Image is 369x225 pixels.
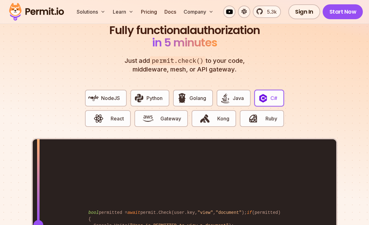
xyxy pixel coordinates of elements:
[6,1,67,22] img: Permit logo
[248,113,258,124] img: Ruby
[247,210,252,215] span: if
[146,94,163,102] span: Python
[118,56,251,74] p: Just add to your code, middleware, mesh, or API gateway.
[220,93,231,103] img: Java
[217,115,229,122] span: Kong
[101,94,120,102] span: NodeJS
[265,115,277,122] span: Ruby
[263,8,277,15] span: 5.3k
[152,35,217,50] span: in 5 minutes
[150,56,206,65] span: permit.check()
[74,6,108,18] button: Solutions
[111,115,124,122] span: React
[216,210,242,215] span: "document"
[108,24,261,49] h2: authorization
[189,94,206,102] span: Golang
[323,4,363,19] a: Start Now
[127,210,140,215] span: await
[143,113,153,124] img: Gateway
[200,113,210,124] img: Kong
[288,4,320,19] a: Sign In
[110,6,136,18] button: Learn
[109,24,190,37] span: Fully functional
[181,6,216,18] button: Company
[88,210,99,215] span: bool
[258,93,268,103] img: C#
[197,210,213,215] span: "view"
[253,6,281,18] a: 5.3k
[138,6,159,18] a: Pricing
[270,94,277,102] span: C#
[88,93,99,103] img: NodeJS
[93,113,104,124] img: React
[233,94,244,102] span: Java
[134,93,144,103] img: Python
[177,93,187,103] img: Golang
[162,6,179,18] a: Docs
[160,115,181,122] span: Gateway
